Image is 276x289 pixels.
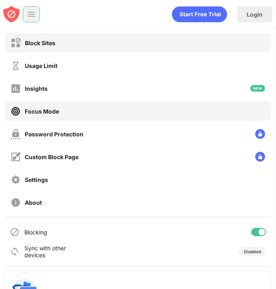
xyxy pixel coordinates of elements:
div: Block Sites [25,39,55,46]
img: focus-on.svg [11,106,21,116]
div: About [25,199,42,206]
div: Password Protection [25,131,83,138]
div: Settings [25,176,48,183]
img: sync-icon.svg [10,247,20,256]
div: Blocking [24,229,47,236]
img: about-off.svg [11,197,21,208]
img: settings-off.svg [11,175,21,185]
div: Usage Limit [25,62,57,69]
div: animation [172,6,227,22]
img: time-usage-off.svg [11,61,21,71]
img: block-off.svg [11,38,21,48]
div: Disabled [244,249,261,254]
img: insights-off.svg [11,83,21,94]
img: lock-menu.svg [255,129,265,139]
div: Insights [25,85,48,92]
div: Custom Block Page [25,153,79,160]
img: customize-block-page-off.svg [11,152,21,162]
div: Sync with other devices [24,245,66,258]
div: Focus Mode [25,108,59,115]
img: blocking-icon.svg [10,227,20,237]
img: new-icon.svg [250,85,265,92]
img: blocksite-icon-red.svg [3,6,20,22]
img: lock-menu.svg [255,152,265,162]
img: password-protection-off.svg [11,129,21,139]
div: Login [247,11,263,18]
